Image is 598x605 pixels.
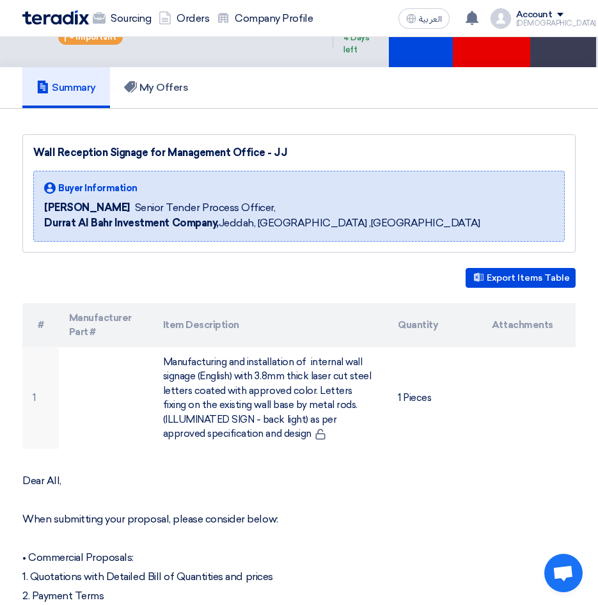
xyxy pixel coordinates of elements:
div: 4 Days left [343,31,379,56]
td: 1 [22,347,59,449]
p: • Commercial Proposals: [22,551,576,564]
div: [DEMOGRAPHIC_DATA] [516,20,596,27]
p: Dear All, [22,475,576,487]
th: # [22,303,59,347]
p: 1. Quotations with Detailed Bill of Quantities and prices [22,570,576,583]
span: Buyer Information [58,182,138,195]
button: العربية [398,8,450,29]
th: Attachments [482,303,576,347]
td: 1 Pieces [388,347,482,449]
td: Manufacturing and installation of internal wall signage (English) with 3.8mm thick laser cut stee... [153,347,388,449]
h5: My Offers [124,81,189,94]
button: Export Items Table [466,268,576,288]
th: Quantity [388,303,482,347]
a: Company Profile [213,4,317,33]
div: Wall Reception Signage for Management Office - JJ [33,145,565,161]
a: Sourcing [89,4,155,33]
span: Important [75,33,116,42]
span: [PERSON_NAME] [44,200,130,216]
a: My Offers [110,67,203,108]
p: 2. Payment Terms [22,590,576,602]
th: Manufacturer Part # [59,303,153,347]
h5: Summary [36,81,96,94]
a: Orders [155,4,213,33]
img: Teradix logo [22,10,89,25]
span: العربية [419,15,442,24]
th: Item Description [153,303,388,347]
a: Open chat [544,554,583,592]
span: Jeddah, [GEOGRAPHIC_DATA] ,[GEOGRAPHIC_DATA] [44,216,480,231]
a: Summary [22,67,110,108]
div: Account [516,10,553,20]
p: When submitting your proposal, please consider below: [22,513,576,526]
b: Durrat Al Bahr Investment Company, [44,217,219,229]
span: Senior Tender Process Officer, [135,200,276,216]
img: profile_test.png [491,8,511,29]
